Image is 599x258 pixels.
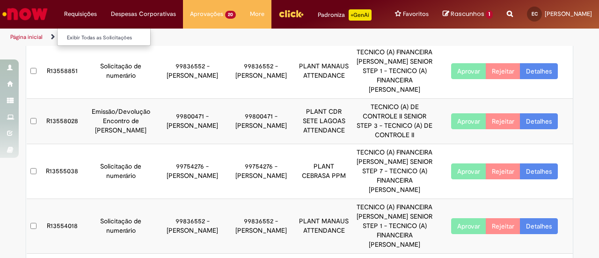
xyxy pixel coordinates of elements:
button: Rejeitar [486,163,520,179]
span: Rascunhos [451,9,484,18]
button: Rejeitar [486,218,520,234]
td: PLANT CDR SETE LAGOAS ATTENDANCE [295,99,353,144]
a: Detalhes [520,218,558,234]
a: Rascunhos [443,10,493,19]
td: 99836552 - [PERSON_NAME] [226,199,295,254]
img: click_logo_yellow_360x200.png [278,7,304,21]
button: Aprovar [451,113,486,129]
td: R13555038 [41,144,84,199]
td: 99800471 - [PERSON_NAME] [158,99,226,144]
p: +GenAi [349,9,372,21]
span: Despesas Corporativas [111,9,176,19]
img: ServiceNow [1,5,49,23]
td: 99754276 - [PERSON_NAME] [226,144,295,199]
td: 99800471 - [PERSON_NAME] [226,99,295,144]
td: PLANT MANAUS ATTENDANCE [295,199,353,254]
td: TECNICO (A) DE CONTROLE II SENIOR STEP 3 - TECNICO (A) DE CONTROLE II [353,99,436,144]
span: [PERSON_NAME] [545,10,592,18]
td: Solicitação de numerário [84,144,158,199]
button: Aprovar [451,218,486,234]
a: Detalhes [520,63,558,79]
span: Favoritos [403,9,429,19]
span: EC [532,11,538,17]
td: R13554018 [41,199,84,254]
a: Detalhes [520,163,558,179]
span: More [250,9,264,19]
td: Emissão/Devolução Encontro de [PERSON_NAME] [84,99,158,144]
button: Aprovar [451,163,486,179]
td: Solicitação de numerário [84,199,158,254]
span: Requisições [64,9,97,19]
td: 99836552 - [PERSON_NAME] [158,44,226,99]
a: Exibir Todas as Solicitações [58,33,161,43]
span: 20 [225,11,236,19]
span: 1 [486,10,493,19]
td: R13558028 [41,99,84,144]
td: PLANT CEBRASA PPM [295,144,353,199]
div: Padroniza [318,9,372,21]
td: TECNICO (A) FINANCEIRA [PERSON_NAME] SENIOR STEP 7 - TECNICO (A) FINANCEIRA [PERSON_NAME] [353,144,436,199]
button: Rejeitar [486,63,520,79]
button: Rejeitar [486,113,520,129]
td: 99754276 - [PERSON_NAME] [158,144,226,199]
a: Página inicial [10,33,43,41]
td: Solicitação de numerário [84,44,158,99]
td: 99836552 - [PERSON_NAME] [158,199,226,254]
td: PLANT MANAUS ATTENDANCE [295,44,353,99]
td: R13558851 [41,44,84,99]
ul: Trilhas de página [7,29,392,46]
span: Aprovações [190,9,223,19]
td: TECNICO (A) FINANCEIRA [PERSON_NAME] SENIOR STEP 1 - TECNICO (A) FINANCEIRA [PERSON_NAME] [353,199,436,254]
td: TECNICO (A) FINANCEIRA [PERSON_NAME] SENIOR STEP 1 - TECNICO (A) FINANCEIRA [PERSON_NAME] [353,44,436,99]
td: 99836552 - [PERSON_NAME] [226,44,295,99]
ul: Requisições [57,28,151,46]
button: Aprovar [451,63,486,79]
a: Detalhes [520,113,558,129]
